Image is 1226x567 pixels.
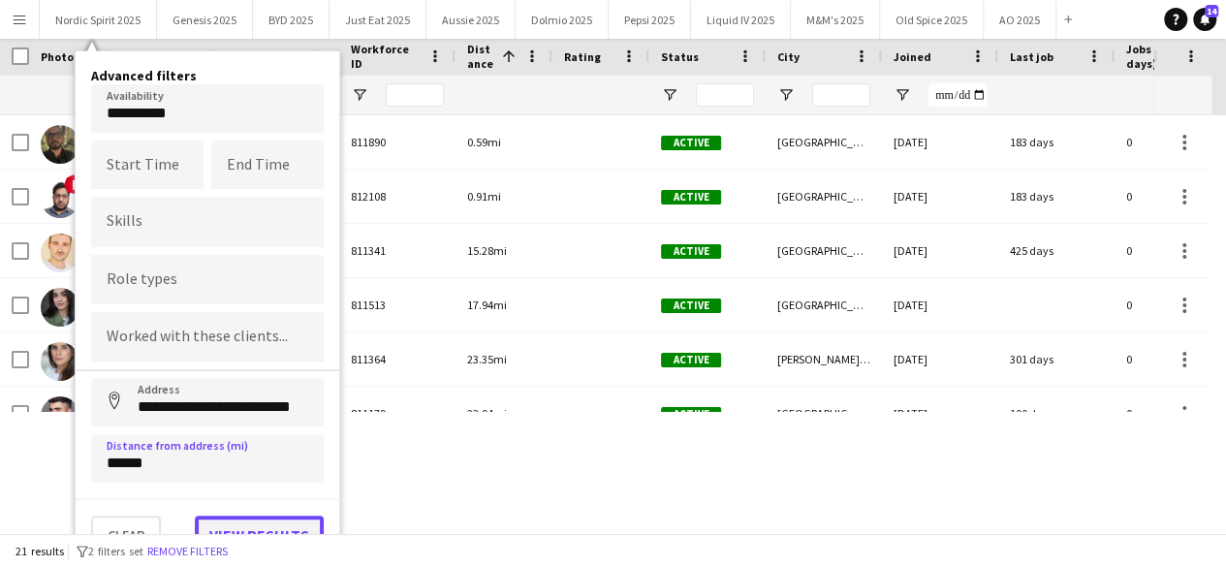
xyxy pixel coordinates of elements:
span: 17.94mi [467,298,507,312]
button: BYD 2025 [253,1,330,39]
span: First Name [138,49,197,64]
button: Open Filter Menu [351,86,368,104]
div: [GEOGRAPHIC_DATA] [766,224,882,277]
button: Nordic Spirit 2025 [40,1,157,39]
div: 811179 [339,387,456,440]
span: Joined [894,49,931,64]
input: Type to search skills... [107,213,308,231]
span: Photo [41,49,74,64]
span: Active [661,244,721,259]
span: 0.59mi [467,135,501,149]
span: Active [661,136,721,150]
span: 0.91mi [467,189,501,204]
input: City Filter Input [812,83,870,107]
div: [GEOGRAPHIC_DATA] [766,115,882,169]
h4: Advanced filters [91,67,324,84]
div: [DATE] [882,332,998,386]
span: ! [64,174,83,194]
button: Open Filter Menu [661,86,678,104]
div: 183 days [998,170,1115,223]
div: 811341 [339,224,456,277]
div: 811364 [339,332,456,386]
span: City [777,49,800,64]
div: [PERSON_NAME] on [PERSON_NAME] [766,332,882,386]
span: Last job [1010,49,1053,64]
span: Rating [564,49,601,64]
div: 811513 [339,278,456,331]
button: Just Eat 2025 [330,1,426,39]
img: Thomas Parker [41,234,79,272]
button: Genesis 2025 [157,1,253,39]
span: Active [661,299,721,313]
button: Liquid IV 2025 [691,1,791,39]
div: 301 days [998,332,1115,386]
div: 425 days [998,224,1115,277]
span: Status [661,49,699,64]
button: AO 2025 [984,1,1056,39]
div: [GEOGRAPHIC_DATA] [766,278,882,331]
button: Pepsi 2025 [609,1,691,39]
div: [GEOGRAPHIC_DATA] [766,387,882,440]
span: Workforce ID [351,42,421,71]
span: Last Name [244,49,301,64]
input: Workforce ID Filter Input [386,83,444,107]
img: Yasser Rana [41,125,79,164]
span: Active [661,190,721,205]
div: [DATE] [882,387,998,440]
img: Rebecca Skivington [41,342,79,381]
span: 23.35mi [467,352,507,366]
input: Status Filter Input [696,83,754,107]
span: 15.28mi [467,243,507,258]
button: Open Filter Menu [894,86,911,104]
div: [DATE] [882,115,998,169]
div: 100 days [998,387,1115,440]
div: 812108 [339,170,456,223]
span: Jobs (last 90 days) [1126,42,1206,71]
div: 183 days [998,115,1115,169]
button: Old Spice 2025 [880,1,984,39]
span: Active [661,407,721,422]
img: Adnan Shakeel [41,179,79,218]
div: [DATE] [882,170,998,223]
div: 811890 [339,115,456,169]
span: 23.94mi [467,406,507,421]
input: Joined Filter Input [928,83,987,107]
span: 14 [1205,5,1218,17]
img: Anup Raja [41,396,79,435]
a: 14 [1193,8,1216,31]
input: Type to search role types... [107,270,308,288]
div: [DATE] [882,278,998,331]
button: Dolmio 2025 [516,1,609,39]
span: Active [661,353,721,367]
span: Distance [467,42,494,71]
div: [GEOGRAPHIC_DATA] [766,170,882,223]
div: [DATE] [882,224,998,277]
button: M&M's 2025 [791,1,880,39]
img: Ellie Farr [41,288,79,327]
button: Open Filter Menu [777,86,795,104]
button: Aussie 2025 [426,1,516,39]
input: Type to search clients... [107,329,308,346]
